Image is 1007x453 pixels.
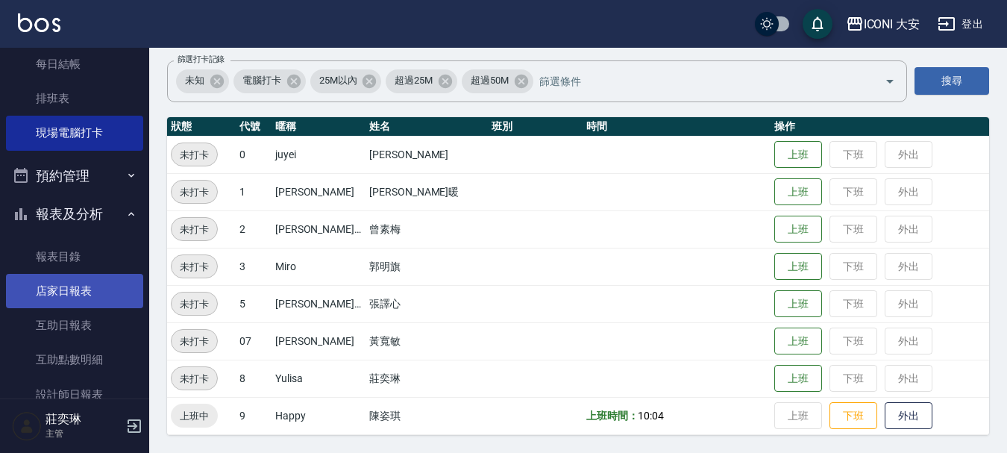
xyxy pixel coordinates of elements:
[6,116,143,150] a: 現場電腦打卡
[172,184,217,200] span: 未打卡
[878,69,902,93] button: Open
[638,410,664,422] span: 10:04
[272,136,366,173] td: juyei
[272,210,366,248] td: [PERSON_NAME]曾姐
[366,210,488,248] td: 曾素梅
[171,408,218,424] span: 上班中
[18,13,60,32] img: Logo
[536,68,859,94] input: 篩選條件
[366,360,488,397] td: 莊奕琳
[771,117,989,137] th: 操作
[12,411,42,441] img: Person
[366,173,488,210] td: [PERSON_NAME]暖
[6,47,143,81] a: 每日結帳
[6,308,143,343] a: 互助日報表
[774,178,822,206] button: 上班
[6,157,143,196] button: 預約管理
[774,216,822,243] button: 上班
[178,54,225,65] label: 篩選打卡記錄
[932,10,989,38] button: 登出
[366,285,488,322] td: 張譯心
[310,73,366,88] span: 25M以內
[310,69,382,93] div: 25M以內
[583,117,771,137] th: 時間
[272,360,366,397] td: Yulisa
[774,328,822,355] button: 上班
[176,69,229,93] div: 未知
[272,397,366,434] td: Happy
[386,73,442,88] span: 超過25M
[586,410,639,422] b: 上班時間：
[366,397,488,434] td: 陳姿琪
[46,427,122,440] p: 主管
[272,248,366,285] td: Miro
[915,67,989,95] button: 搜尋
[176,73,213,88] span: 未知
[236,136,272,173] td: 0
[366,248,488,285] td: 郭明旗
[488,117,582,137] th: 班別
[272,117,366,137] th: 暱稱
[6,81,143,116] a: 排班表
[462,73,518,88] span: 超過50M
[236,173,272,210] td: 1
[864,15,920,34] div: ICONI 大安
[386,69,457,93] div: 超過25M
[233,69,306,93] div: 電腦打卡
[774,290,822,318] button: 上班
[840,9,926,40] button: ICONI 大安
[6,274,143,308] a: 店家日報表
[462,69,533,93] div: 超過50M
[167,117,236,137] th: 狀態
[236,117,272,137] th: 代號
[236,360,272,397] td: 8
[172,147,217,163] span: 未打卡
[46,412,122,427] h5: 莊奕琳
[272,285,366,322] td: [PERSON_NAME]姐
[236,285,272,322] td: 5
[774,365,822,393] button: 上班
[366,136,488,173] td: [PERSON_NAME]
[774,141,822,169] button: 上班
[272,173,366,210] td: [PERSON_NAME]
[366,117,488,137] th: 姓名
[172,259,217,275] span: 未打卡
[236,210,272,248] td: 2
[233,73,290,88] span: 電腦打卡
[803,9,832,39] button: save
[6,195,143,234] button: 報表及分析
[774,253,822,281] button: 上班
[885,402,932,430] button: 外出
[236,397,272,434] td: 9
[172,222,217,237] span: 未打卡
[172,371,217,387] span: 未打卡
[6,240,143,274] a: 報表目錄
[172,296,217,312] span: 未打卡
[6,343,143,377] a: 互助點數明細
[172,334,217,349] span: 未打卡
[236,248,272,285] td: 3
[6,378,143,412] a: 設計師日報表
[366,322,488,360] td: 黃寬敏
[236,322,272,360] td: 07
[272,322,366,360] td: [PERSON_NAME]
[829,402,877,430] button: 下班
